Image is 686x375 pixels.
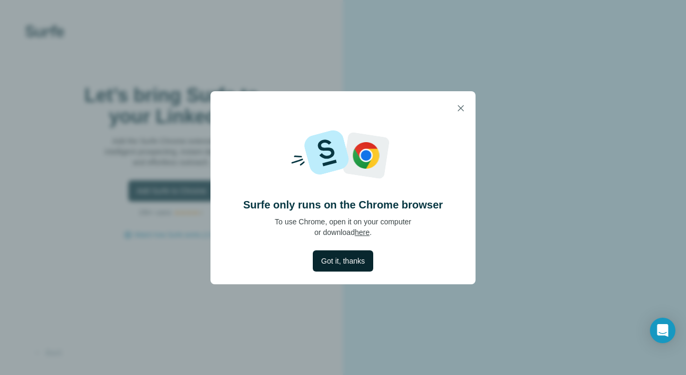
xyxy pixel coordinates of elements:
img: Surfe and Google logos [276,125,410,185]
h4: Surfe only runs on the Chrome browser [243,197,443,212]
div: Open Intercom Messenger [650,318,675,343]
button: Got it, thanks [313,250,373,272]
p: To use Chrome, open it on your computer or download . [275,216,411,238]
a: here [355,228,370,237]
span: Got it, thanks [321,256,365,266]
